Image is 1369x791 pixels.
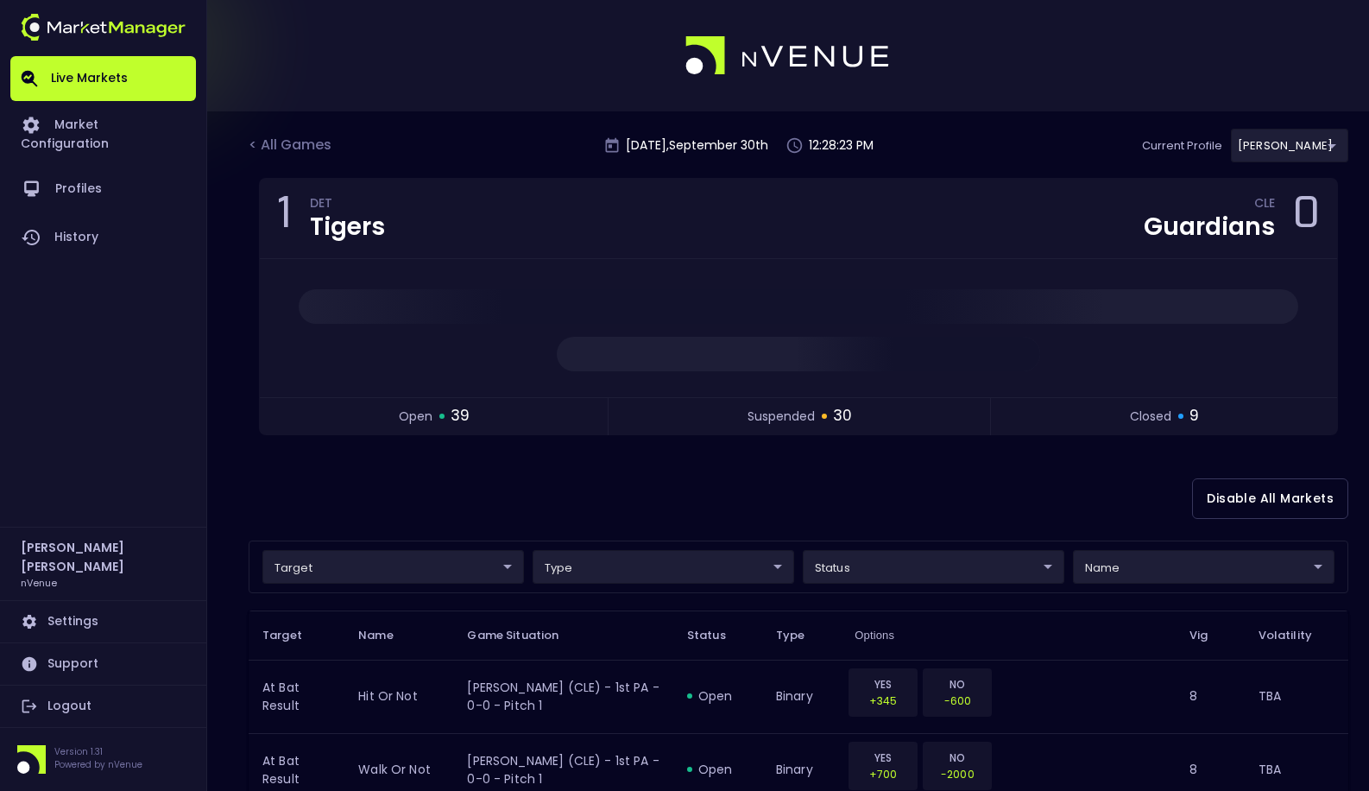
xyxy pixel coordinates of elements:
[685,36,891,76] img: logo
[451,405,470,427] span: 39
[934,750,981,766] p: NO
[1073,550,1334,584] div: target
[860,676,906,693] p: YES
[934,693,981,709] p: -600
[10,601,196,642] a: Settings
[310,199,385,212] div: DET
[1144,215,1275,239] div: Guardians
[21,14,186,41] img: logo
[833,405,852,427] span: 30
[841,611,1176,660] th: Options
[1292,193,1320,244] div: 0
[1130,408,1171,426] span: closed
[399,408,432,426] span: open
[687,761,748,778] div: open
[10,643,196,685] a: Support
[54,745,142,758] p: Version 1.31
[626,136,768,155] p: [DATE] , September 30 th
[1142,137,1222,155] p: Current Profile
[934,676,981,693] p: NO
[748,408,815,426] span: suspended
[1231,129,1348,162] div: target
[249,135,335,157] div: < All Games
[10,213,196,262] a: History
[10,686,196,727] a: Logout
[467,628,581,643] span: Game Situation
[10,165,196,213] a: Profiles
[762,660,842,733] td: binary
[1189,405,1199,427] span: 9
[358,628,416,643] span: Name
[1176,660,1244,733] td: 8
[1192,478,1348,519] button: Disable All Markets
[809,136,874,155] p: 12:28:23 PM
[1245,660,1348,733] td: TBA
[277,193,293,244] div: 1
[533,550,794,584] div: target
[687,628,748,643] span: Status
[310,215,385,239] div: Tigers
[10,56,196,101] a: Live Markets
[10,101,196,165] a: Market Configuration
[344,660,453,733] td: hit or not
[262,550,524,584] div: target
[1254,199,1275,212] div: CLE
[262,628,325,643] span: Target
[453,660,673,733] td: [PERSON_NAME] (CLE) - 1st PA - 0-0 - Pitch 1
[21,538,186,576] h2: [PERSON_NAME] [PERSON_NAME]
[1189,628,1230,643] span: Vig
[934,766,981,782] p: -2000
[21,576,57,589] h3: nVenue
[1259,628,1334,643] span: Volatility
[249,660,344,733] td: At Bat Result
[803,550,1064,584] div: target
[860,693,906,709] p: +345
[860,766,906,782] p: +700
[687,687,748,705] div: open
[10,745,196,774] div: Version 1.31Powered by nVenue
[860,750,906,766] p: YES
[776,628,828,643] span: Type
[54,758,142,771] p: Powered by nVenue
